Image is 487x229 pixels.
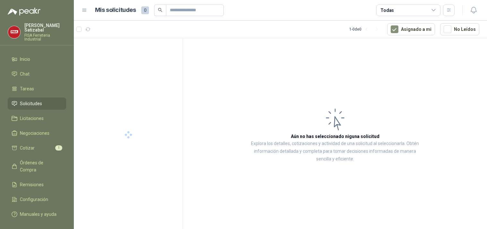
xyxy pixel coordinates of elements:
[291,133,379,140] h3: Aún no has seleccionado niguna solicitud
[247,140,423,163] p: Explora los detalles, cotizaciones y actividad de una solicitud al seleccionarla. Obtén informaci...
[158,8,162,12] span: search
[20,196,48,203] span: Configuración
[95,5,136,15] h1: Mis solicitudes
[20,115,44,122] span: Licitaciones
[24,23,66,32] p: [PERSON_NAME] Satizabal
[8,179,66,191] a: Remisiones
[20,144,35,151] span: Cotizar
[8,112,66,124] a: Licitaciones
[8,97,66,110] a: Solicitudes
[20,70,30,78] span: Chat
[55,145,62,151] span: 1
[8,68,66,80] a: Chat
[20,211,57,218] span: Manuales y ayuda
[8,193,66,206] a: Configuración
[24,33,66,41] p: FISA Ferreteria Industrial
[141,6,149,14] span: 0
[8,83,66,95] a: Tareas
[8,157,66,176] a: Órdenes de Compra
[20,56,30,63] span: Inicio
[8,26,20,38] img: Company Logo
[380,7,394,14] div: Todas
[387,23,435,35] button: Asignado a mi
[349,24,382,34] div: 1 - 0 de 0
[20,100,42,107] span: Solicitudes
[20,159,60,173] span: Órdenes de Compra
[8,53,66,65] a: Inicio
[440,23,479,35] button: No Leídos
[20,181,44,188] span: Remisiones
[8,142,66,154] a: Cotizar1
[8,208,66,220] a: Manuales y ayuda
[8,8,40,15] img: Logo peakr
[20,130,49,137] span: Negociaciones
[20,85,34,92] span: Tareas
[8,127,66,139] a: Negociaciones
